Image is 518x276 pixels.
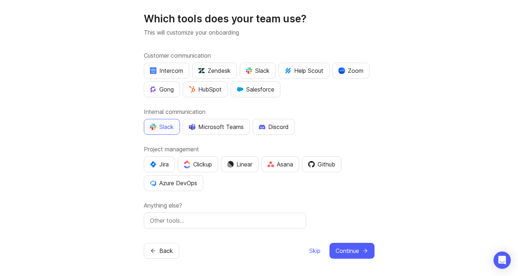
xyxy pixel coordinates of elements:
[150,67,156,74] img: eRR1duPH6fQxdnSV9IruPjCimau6md0HxlPR81SIPROHX1VjYjAN9a41AAAAAElFTkSuQmCC
[231,81,280,97] button: Salesforce
[493,251,511,269] div: Open Intercom Messenger
[192,63,237,79] button: Zendesk
[261,156,299,172] button: Asana
[227,161,234,168] img: Dm50RERGQWO2Ei1WzHVviWZlaLVriU9uRN6E+tIr91ebaDbMKKPDpFbssSuEG21dcGXkrKsuOVPwCeFJSFAIOxgiKgL2sFHRe...
[246,66,270,75] div: Slack
[159,246,173,255] span: Back
[189,123,244,131] div: Microsoft Teams
[302,156,341,172] button: Github
[183,81,228,97] button: HubSpot
[150,85,174,94] div: Gong
[178,156,218,172] button: Clickup
[259,123,289,131] div: Discord
[253,119,295,135] button: Discord
[189,86,195,93] img: G+3M5qq2es1si5SaumCnMN47tP1CvAZneIVX5dcx+oz+ZLhv4kfP9DwAAAABJRU5ErkJggg==
[144,81,180,97] button: Gong
[144,51,375,60] label: Customer communication
[308,160,335,169] div: Github
[279,63,329,79] button: Help Scout
[150,66,183,75] div: Intercom
[198,67,205,74] img: UniZRqrCPz6BHUWevMzgDJ1FW4xaGg2egd7Chm8uY0Al1hkDyjqDa8Lkk0kDEdqKkBok+T4wfoD0P0o6UMciQ8AAAAASUVORK...
[150,180,156,186] img: YKcwp4sHBXAAAAAElFTkSuQmCC
[332,63,369,79] button: Zoom
[240,63,276,79] button: Slack
[308,161,315,168] img: 0D3hMmx1Qy4j6AAAAAElFTkSuQmCC
[144,107,375,116] label: Internal communication
[285,66,323,75] div: Help Scout
[144,156,175,172] button: Jira
[150,161,156,168] img: svg+xml;base64,PHN2ZyB4bWxucz0iaHR0cDovL3d3dy53My5vcmcvMjAwMC9zdmciIHZpZXdCb3g9IjAgMCA0MC4zNDMgND...
[267,160,293,169] div: Asana
[285,67,291,74] img: kV1LT1TqjqNHPtRK7+FoaplE1qRq1yqhg056Z8K5Oc6xxgIuf0oNQ9LelJqbcyPisAf0C9LDpX5UIuAAAAAElFTkSuQmCC
[144,201,375,210] label: Anything else?
[183,119,250,135] button: Microsoft Teams
[246,67,252,74] img: WIAAAAASUVORK5CYII=
[237,85,274,94] div: Salesforce
[189,85,222,94] div: HubSpot
[144,119,180,135] button: Slack
[259,124,265,129] img: +iLplPsjzba05dttzK064pds+5E5wZnCVbuGoLvBrYdmEPrXTzGo7zG60bLEREEjvOjaG9Saez5xsOEAbxBwOP6dkea84XY9O...
[336,246,359,255] span: Continue
[189,124,195,130] img: D0GypeOpROL5AAAAAElFTkSuQmCC
[144,175,203,191] button: Azure DevOps
[184,160,190,168] img: j83v6vj1tgY2AAAAABJRU5ErkJggg==
[150,124,156,130] img: WIAAAAASUVORK5CYII=
[150,86,156,93] img: qKnp5cUisfhcFQGr1t296B61Fm0WkUVwBZaiVE4uNRmEGBFetJMz8xGrgPHqF1mLDIG816Xx6Jz26AFmkmT0yuOpRCAR7zRpG...
[338,67,345,74] img: xLHbn3khTPgAAAABJRU5ErkJggg==
[338,66,363,75] div: Zoom
[144,243,179,259] button: Back
[150,179,197,187] div: Azure DevOps
[150,160,169,169] div: Jira
[150,216,300,225] input: Other tools…
[221,156,258,172] button: Linear
[227,160,252,169] div: Linear
[237,86,243,93] img: GKxMRLiRsgdWqxrdBeWfGK5kaZ2alx1WifDSa2kSTsK6wyJURKhUuPoQRYzjholVGzT2A2owx2gHwZoyZHHCYJ8YNOAZj3DSg...
[329,243,375,259] button: Continue
[144,12,375,25] h1: Which tools does your team use?
[144,63,189,79] button: Intercom
[150,123,174,131] div: Slack
[309,246,320,255] span: Skip
[267,161,274,168] img: Rf5nOJ4Qh9Y9HAAAAAElFTkSuQmCC
[144,28,375,37] p: This will customize your onboarding
[144,145,375,153] label: Project management
[309,243,321,259] button: Skip
[198,66,231,75] div: Zendesk
[184,160,212,169] div: Clickup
